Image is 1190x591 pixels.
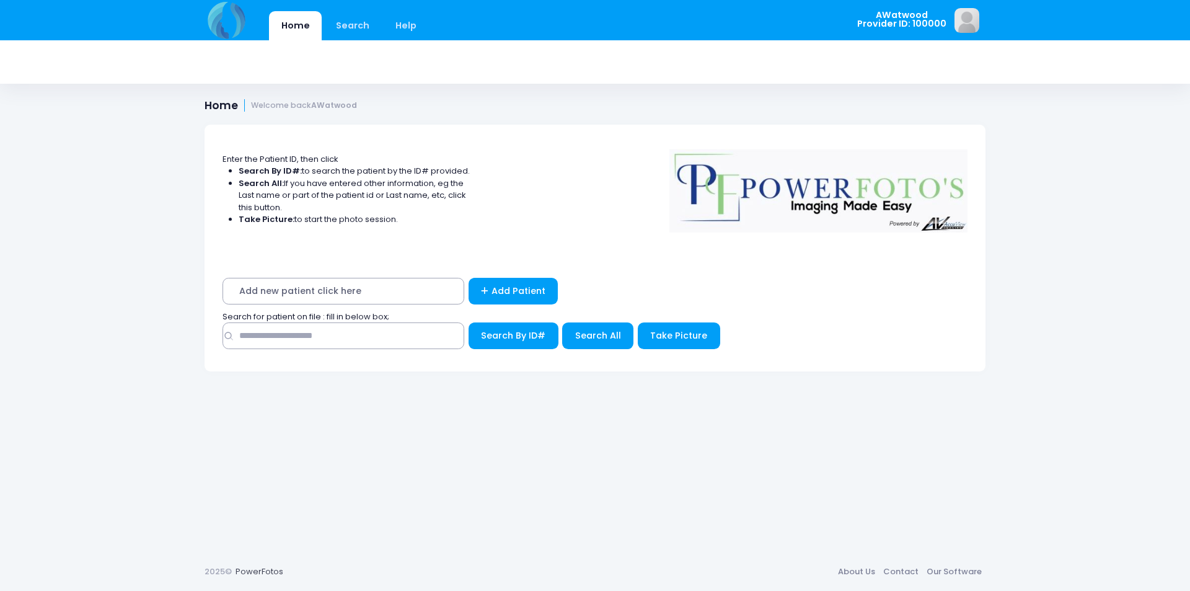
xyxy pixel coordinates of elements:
[236,566,283,577] a: PowerFotos
[205,99,357,112] h1: Home
[239,177,284,189] strong: Search All:
[857,11,946,29] span: AWatwood Provider ID: 100000
[481,329,545,342] span: Search By ID#
[251,101,357,110] small: Welcome back
[324,11,381,40] a: Search
[239,213,294,225] strong: Take Picture:
[223,311,389,322] span: Search for patient on file : fill in below box;
[269,11,322,40] a: Home
[879,561,922,583] a: Contact
[205,566,232,577] span: 2025©
[239,165,470,177] li: to search the patient by the ID# provided.
[562,322,633,349] button: Search All
[638,322,720,349] button: Take Picture
[239,165,302,177] strong: Search By ID#:
[239,213,470,226] li: to start the photo session.
[469,322,558,349] button: Search By ID#
[834,561,879,583] a: About Us
[384,11,429,40] a: Help
[954,8,979,33] img: image
[469,278,558,304] a: Add Patient
[311,100,357,110] strong: AWatwood
[575,329,621,342] span: Search All
[223,153,338,165] span: Enter the Patient ID, then click
[223,278,464,304] span: Add new patient click here
[922,561,985,583] a: Our Software
[239,177,470,214] li: If you have entered other information, eg the Last name or part of the patient id or Last name, e...
[650,329,707,342] span: Take Picture
[664,141,974,233] img: Logo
